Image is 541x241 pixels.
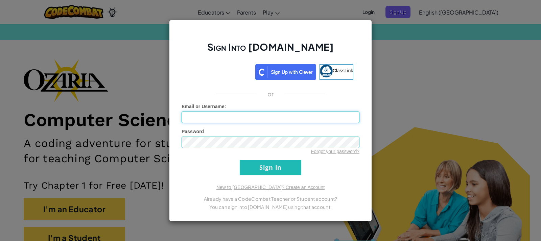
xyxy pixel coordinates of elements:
img: clever_sso_button@2x.png [255,64,316,80]
span: Password [182,129,204,134]
span: ClassLink [333,68,353,73]
a: New to [GEOGRAPHIC_DATA]? Create an Account [216,185,325,190]
iframe: Botón de Acceder con Google [184,64,255,78]
label: : [182,103,226,110]
img: classlink-logo-small.png [320,65,333,77]
span: Email or Username [182,104,225,109]
p: You can sign into [DOMAIN_NAME] using that account. [182,203,359,211]
p: or [267,90,274,98]
input: Sign In [240,160,301,175]
p: Already have a CodeCombat Teacher or Student account? [182,195,359,203]
a: Forgot your password? [311,149,359,154]
h2: Sign Into [DOMAIN_NAME] [182,41,359,60]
